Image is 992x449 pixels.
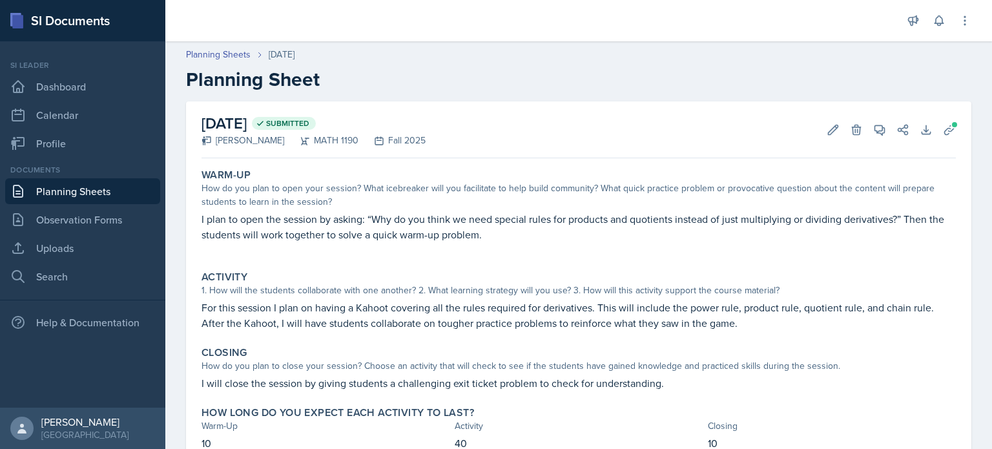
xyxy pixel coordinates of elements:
[201,271,247,284] label: Activity
[5,74,160,99] a: Dashboard
[201,284,956,297] div: 1. How will the students collaborate with one another? 2. What learning strategy will you use? 3....
[201,359,956,373] div: How do you plan to close your session? Choose an activity that will check to see if the students ...
[5,235,160,261] a: Uploads
[5,309,160,335] div: Help & Documentation
[201,134,284,147] div: [PERSON_NAME]
[186,48,251,61] a: Planning Sheets
[5,264,160,289] a: Search
[201,375,956,391] p: I will close the session by giving students a challenging exit ticket problem to check for unders...
[41,428,129,441] div: [GEOGRAPHIC_DATA]
[201,406,474,419] label: How long do you expect each activity to last?
[455,419,703,433] div: Activity
[5,178,160,204] a: Planning Sheets
[41,415,129,428] div: [PERSON_NAME]
[201,300,956,331] p: For this session I plan on having a Kahoot covering all the rules required for derivatives. This ...
[201,169,251,182] label: Warm-Up
[186,68,971,91] h2: Planning Sheet
[201,419,449,433] div: Warm-Up
[5,164,160,176] div: Documents
[5,102,160,128] a: Calendar
[5,131,160,156] a: Profile
[708,419,956,433] div: Closing
[201,112,426,135] h2: [DATE]
[269,48,294,61] div: [DATE]
[201,346,247,359] label: Closing
[358,134,426,147] div: Fall 2025
[201,182,956,209] div: How do you plan to open your session? What icebreaker will you facilitate to help build community...
[5,207,160,233] a: Observation Forms
[284,134,358,147] div: MATH 1190
[201,211,956,242] p: I plan to open the session by asking: “Why do you think we need special rules for products and qu...
[5,59,160,71] div: Si leader
[266,118,309,129] span: Submitted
